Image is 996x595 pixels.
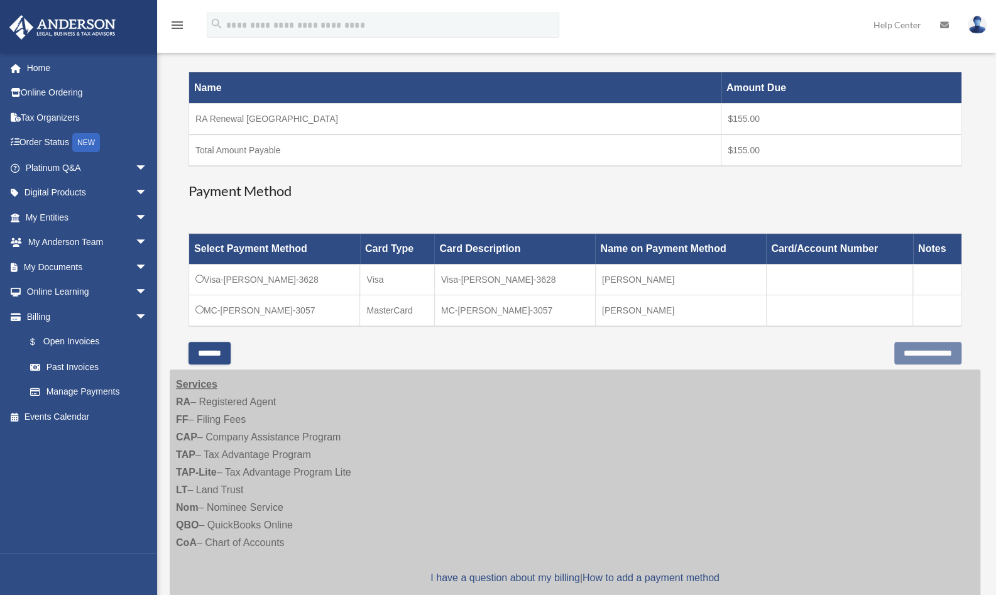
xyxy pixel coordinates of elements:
[766,234,913,265] th: Card/Account Number
[9,230,167,255] a: My Anderson Teamarrow_drop_down
[9,105,167,130] a: Tax Organizers
[135,254,160,280] span: arrow_drop_down
[721,103,961,134] td: $155.00
[595,265,766,295] td: [PERSON_NAME]
[189,134,721,166] td: Total Amount Payable
[176,502,199,513] strong: Nom
[135,280,160,305] span: arrow_drop_down
[9,205,167,230] a: My Entitiesarrow_drop_down
[18,354,160,379] a: Past Invoices
[9,254,167,280] a: My Documentsarrow_drop_down
[189,234,360,265] th: Select Payment Method
[434,295,595,327] td: MC-[PERSON_NAME]-3057
[176,379,217,390] strong: Services
[968,16,987,34] img: User Pic
[18,379,160,405] a: Manage Payments
[170,22,185,33] a: menu
[9,280,167,305] a: Online Learningarrow_drop_down
[176,432,197,442] strong: CAP
[135,230,160,256] span: arrow_drop_down
[135,304,160,330] span: arrow_drop_down
[360,234,434,265] th: Card Type
[135,155,160,181] span: arrow_drop_down
[595,295,766,327] td: [PERSON_NAME]
[595,234,766,265] th: Name on Payment Method
[37,334,43,350] span: $
[9,404,167,429] a: Events Calendar
[189,295,360,327] td: MC-[PERSON_NAME]-3057
[360,265,434,295] td: Visa
[430,572,579,583] a: I have a question about my billing
[72,133,100,152] div: NEW
[9,304,160,329] a: Billingarrow_drop_down
[170,18,185,33] i: menu
[189,72,721,103] th: Name
[135,205,160,231] span: arrow_drop_down
[9,55,167,80] a: Home
[583,572,720,583] a: How to add a payment method
[176,520,199,530] strong: QBO
[721,134,961,166] td: $155.00
[189,265,360,295] td: Visa-[PERSON_NAME]-3628
[18,329,154,355] a: $Open Invoices
[176,467,217,478] strong: TAP-Lite
[434,265,595,295] td: Visa-[PERSON_NAME]-3628
[210,17,224,31] i: search
[189,182,961,201] h3: Payment Method
[721,72,961,103] th: Amount Due
[189,103,721,134] td: RA Renewal [GEOGRAPHIC_DATA]
[176,569,974,587] p: |
[135,180,160,206] span: arrow_drop_down
[176,449,195,460] strong: TAP
[9,130,167,156] a: Order StatusNEW
[176,537,197,548] strong: CoA
[913,234,961,265] th: Notes
[360,295,434,327] td: MasterCard
[176,414,189,425] strong: FF
[9,80,167,106] a: Online Ordering
[6,15,119,40] img: Anderson Advisors Platinum Portal
[434,234,595,265] th: Card Description
[176,484,187,495] strong: LT
[9,180,167,205] a: Digital Productsarrow_drop_down
[9,155,167,180] a: Platinum Q&Aarrow_drop_down
[176,396,190,407] strong: RA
